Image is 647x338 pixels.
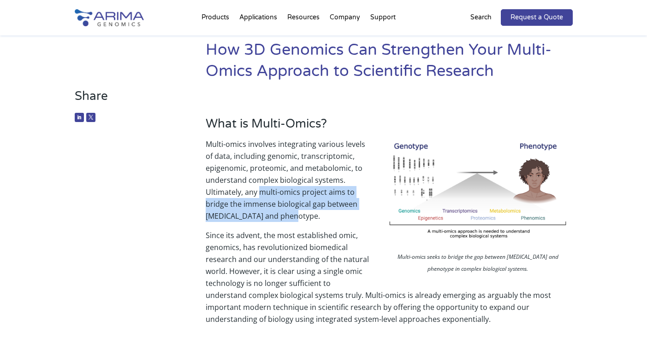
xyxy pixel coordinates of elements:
[206,138,572,229] p: Multi-omics involves integrating various levels of data, including genomic, transcriptomic, epige...
[206,229,572,325] p: Since its advent, the most established omic, genomics, has revolutionized biomedical research and...
[501,9,573,26] a: Request a Quote
[206,40,572,89] h1: How 3D Genomics Can Strengthen Your Multi-Omics Approach to Scientific Research
[75,89,178,111] h3: Share
[206,117,572,138] h3: What is Multi-Omics?
[470,12,492,23] p: Search
[75,9,144,26] img: Arima-Genomics-logo
[383,251,572,277] p: Multi-omics seeks to bridge the gap between [MEDICAL_DATA] and phenotype in complex biological sy...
